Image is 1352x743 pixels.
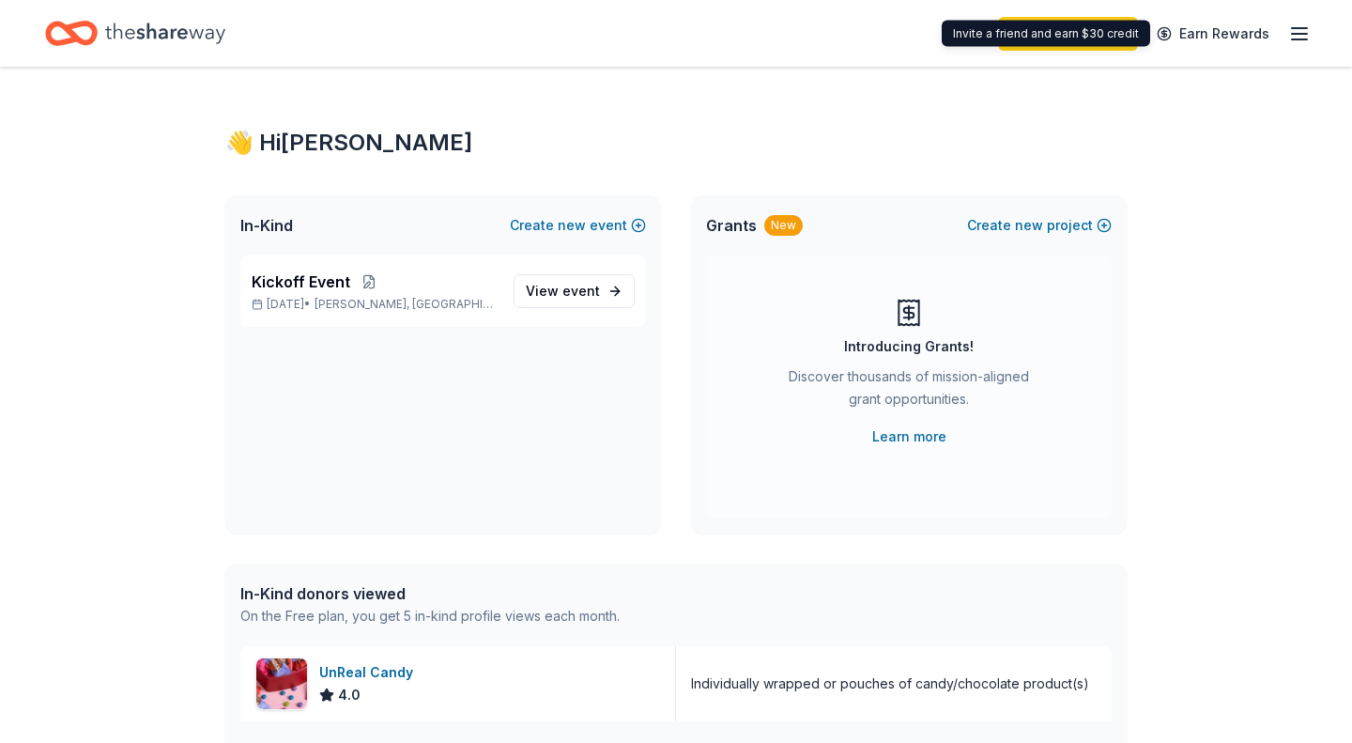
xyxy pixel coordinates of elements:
[872,426,946,448] a: Learn more
[562,283,600,299] span: event
[319,661,421,684] div: UnReal Candy
[225,128,1127,158] div: 👋 Hi [PERSON_NAME]
[844,335,974,358] div: Introducing Grants!
[691,673,1089,695] div: Individually wrapped or pouches of candy/chocolate product(s)
[240,214,293,237] span: In-Kind
[526,280,600,302] span: View
[967,214,1112,237] button: Createnewproject
[252,271,350,293] span: Kickoff Event
[781,365,1037,418] div: Discover thousands of mission-aligned grant opportunities.
[240,605,620,627] div: On the Free plan, you get 5 in-kind profile views each month.
[252,297,499,312] p: [DATE] •
[510,214,646,237] button: Createnewevent
[1015,214,1043,237] span: new
[1145,17,1281,51] a: Earn Rewards
[315,297,499,312] span: [PERSON_NAME], [GEOGRAPHIC_DATA]
[240,582,620,605] div: In-Kind donors viewed
[706,214,757,237] span: Grants
[256,658,307,709] img: Image for UnReal Candy
[338,684,361,706] span: 4.0
[998,17,1138,51] a: Start free trial
[45,11,225,55] a: Home
[942,21,1150,47] div: Invite a friend and earn $30 credit
[558,214,586,237] span: new
[764,215,803,236] div: New
[514,274,635,308] a: View event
